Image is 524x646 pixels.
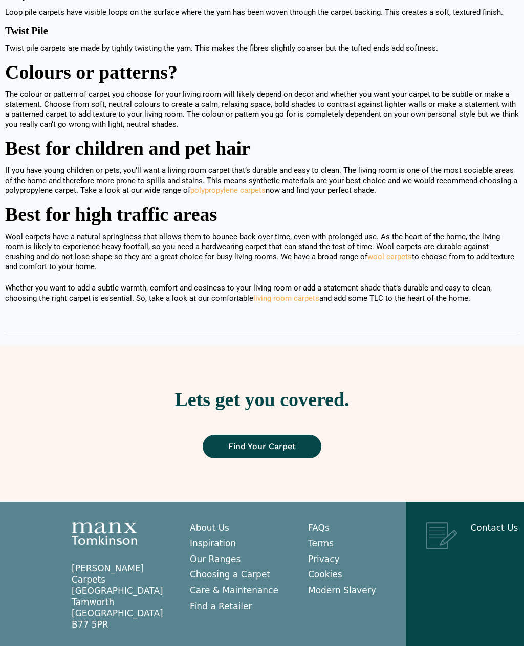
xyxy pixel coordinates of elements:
[190,601,252,611] a: Find a Retailer
[5,43,519,54] p: Twist pile carpets are made by tightly twisting the yarn. This makes the fibres slightly coarser ...
[190,554,241,564] a: Our Ranges
[5,141,519,156] h2: Best for children and pet hair
[367,252,412,261] a: wool carpets
[190,186,266,195] a: polypropylene carpets
[308,585,376,595] a: Modern Slavery
[72,563,169,631] p: [PERSON_NAME] Carpets [GEOGRAPHIC_DATA] Tamworth [GEOGRAPHIC_DATA] B77 5PR
[190,523,229,533] a: About Us
[5,232,519,272] p: Wool carpets have a natural springiness that allows them to bounce back over time, even with prol...
[5,65,519,80] h2: Colours or patterns?
[190,538,236,548] a: Inspiration
[5,90,519,129] p: The colour or pattern of carpet you choose for your living room will likely depend on decor and w...
[253,294,319,303] a: living room carpets
[5,283,519,303] p: Whether you want to add a subtle warmth, comfort and cosiness to your living room or add a statem...
[190,585,278,595] a: Care & Maintenance
[203,435,321,458] a: Find Your Carpet
[308,569,342,580] a: Cookies
[308,554,340,564] a: Privacy
[308,538,334,548] a: Terms
[5,8,519,18] p: Loop pile carpets have visible loops on the surface where the yarn has been woven through the car...
[228,442,296,451] span: Find Your Carpet
[190,569,270,580] a: Choosing a Carpet
[5,29,519,33] h3: Twist Pile
[5,166,519,196] p: If you have young children or pets, you’ll want a living room carpet that’s durable and easy to c...
[308,523,330,533] a: FAQs
[5,390,519,409] h2: Lets get you covered.
[72,522,137,545] img: Manx Tomkinson Logo
[5,207,519,222] h2: Best for high traffic areas
[471,523,518,533] a: Contact Us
